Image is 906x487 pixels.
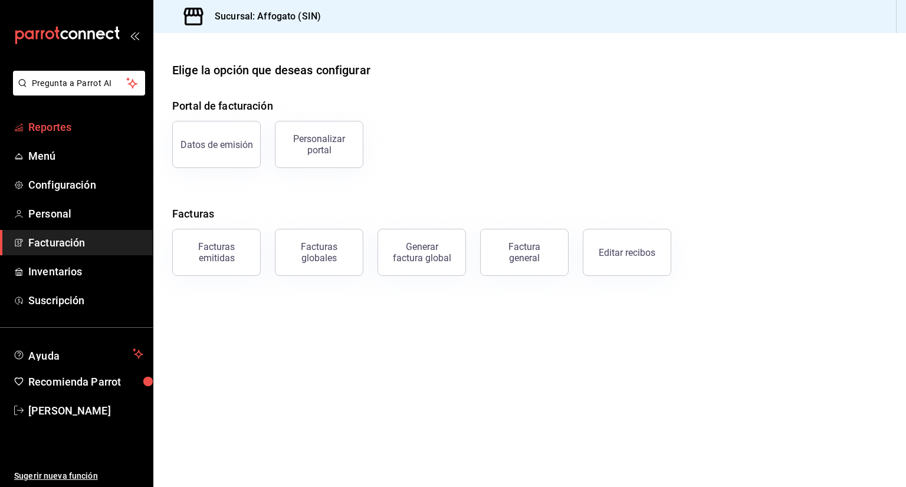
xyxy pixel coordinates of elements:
[28,206,143,222] span: Personal
[275,121,363,168] button: Personalizar portal
[8,85,145,98] a: Pregunta a Parrot AI
[392,241,451,264] div: Generar factura global
[283,241,356,264] div: Facturas globales
[205,9,321,24] h3: Sucursal: Affogato (SIN)
[32,77,127,90] span: Pregunta a Parrot AI
[28,264,143,279] span: Inventarios
[14,470,143,482] span: Sugerir nueva función
[28,347,128,361] span: Ayuda
[28,292,143,308] span: Suscripción
[28,403,143,419] span: [PERSON_NAME]
[28,148,143,164] span: Menú
[275,229,363,276] button: Facturas globales
[283,133,356,156] div: Personalizar portal
[28,374,143,390] span: Recomienda Parrot
[28,177,143,193] span: Configuración
[13,71,145,96] button: Pregunta a Parrot AI
[180,241,253,264] div: Facturas emitidas
[583,229,671,276] button: Editar recibos
[495,241,554,264] div: Factura general
[28,119,143,135] span: Reportes
[377,229,466,276] button: Generar factura global
[172,98,887,114] h4: Portal de facturación
[180,139,253,150] div: Datos de emisión
[28,235,143,251] span: Facturación
[172,229,261,276] button: Facturas emitidas
[599,247,655,258] div: Editar recibos
[480,229,569,276] button: Factura general
[172,121,261,168] button: Datos de emisión
[172,206,887,222] h4: Facturas
[172,61,370,79] div: Elige la opción que deseas configurar
[130,31,139,40] button: open_drawer_menu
